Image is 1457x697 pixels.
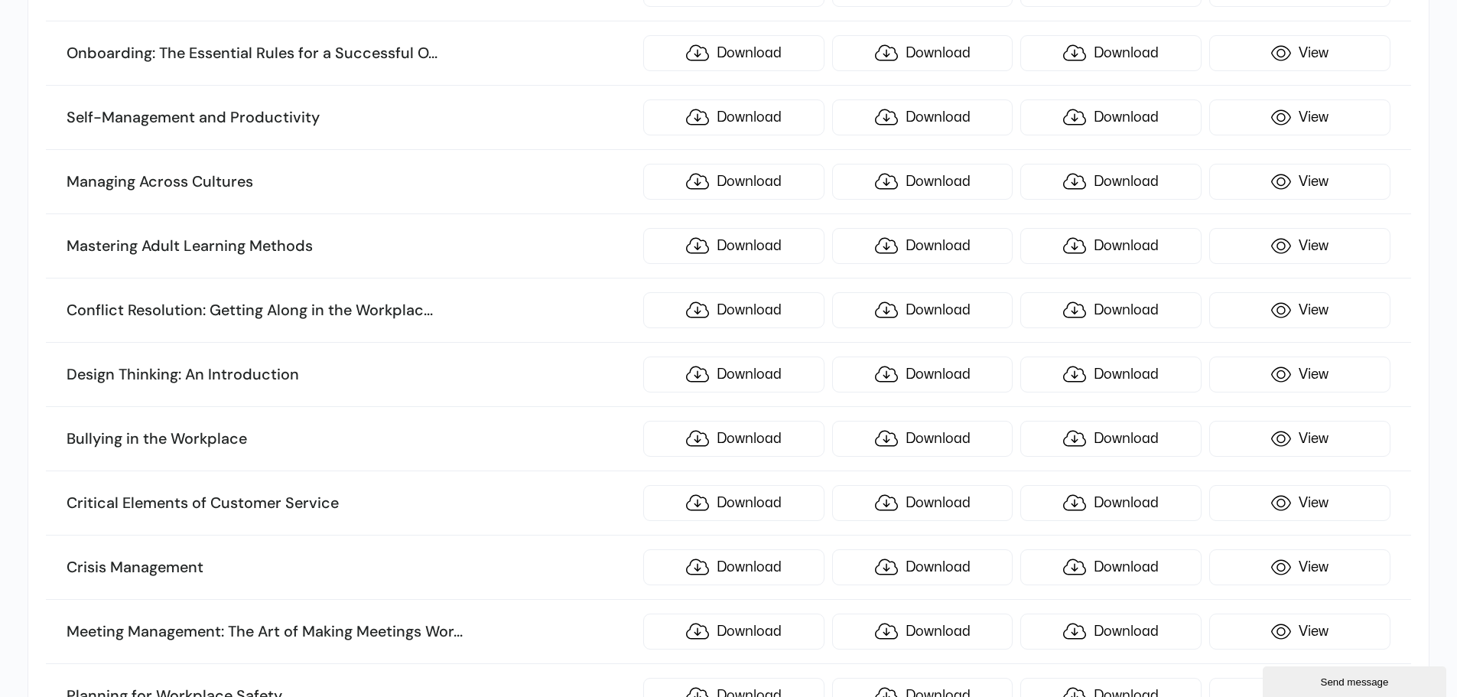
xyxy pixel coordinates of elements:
[1020,99,1202,135] a: Download
[832,164,1013,200] a: Download
[67,44,636,64] h3: Onboarding: The Essential Rules for a Successful O
[832,485,1013,521] a: Download
[67,108,636,128] h3: Self-Management and Productivity
[1020,292,1202,328] a: Download
[1263,663,1449,697] iframe: chat widget
[67,429,636,449] h3: Bullying in the Workplace
[1209,35,1390,71] a: View
[643,549,824,585] a: Download
[1209,421,1390,457] a: View
[1020,228,1202,264] a: Download
[643,35,824,71] a: Download
[643,421,824,457] a: Download
[424,300,433,320] span: ...
[832,549,1013,585] a: Download
[832,292,1013,328] a: Download
[643,228,824,264] a: Download
[832,99,1013,135] a: Download
[643,485,824,521] a: Download
[1020,35,1202,71] a: Download
[1209,485,1390,521] a: View
[1020,485,1202,521] a: Download
[67,301,636,321] h3: Conflict Resolution: Getting Along in the Workplac
[1020,614,1202,650] a: Download
[454,621,463,641] span: ...
[1020,549,1202,585] a: Download
[67,493,636,513] h3: Critical Elements of Customer Service
[832,35,1013,71] a: Download
[67,558,636,578] h3: Crisis Management
[1209,99,1390,135] a: View
[428,43,437,63] span: ...
[67,365,636,385] h3: Design Thinking: An Introduction
[832,228,1013,264] a: Download
[1020,164,1202,200] a: Download
[1209,292,1390,328] a: View
[643,99,824,135] a: Download
[1209,614,1390,650] a: View
[832,421,1013,457] a: Download
[643,164,824,200] a: Download
[832,614,1013,650] a: Download
[832,357,1013,392] a: Download
[67,172,636,192] h3: Managing Across Cultures
[1209,164,1390,200] a: View
[67,236,636,256] h3: Mastering Adult Learning Methods
[1020,421,1202,457] a: Download
[67,622,636,642] h3: Meeting Management: The Art of Making Meetings Wor
[643,292,824,328] a: Download
[643,357,824,392] a: Download
[1209,357,1390,392] a: View
[1020,357,1202,392] a: Download
[1209,228,1390,264] a: View
[643,614,824,650] a: Download
[1209,549,1390,585] a: View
